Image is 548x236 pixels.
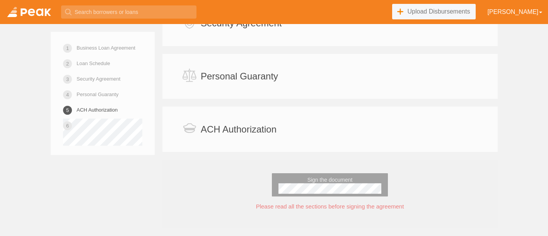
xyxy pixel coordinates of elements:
h3: ACH Authorization [201,124,277,134]
h3: Personal Guaranty [201,71,278,81]
p: Please read all the sections before signing the agreement [179,202,481,210]
a: Business Loan Agreement [77,41,135,55]
input: Search borrowers or loans [61,5,196,19]
span: Sign the document [278,177,381,183]
button: Sign the document [272,173,388,196]
a: Loan Schedule [77,57,110,70]
a: ACH Authorization [77,103,118,117]
a: Personal Guaranty [77,88,118,101]
a: Security Agreement [77,72,120,86]
a: Upload Disbursements [392,4,476,19]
